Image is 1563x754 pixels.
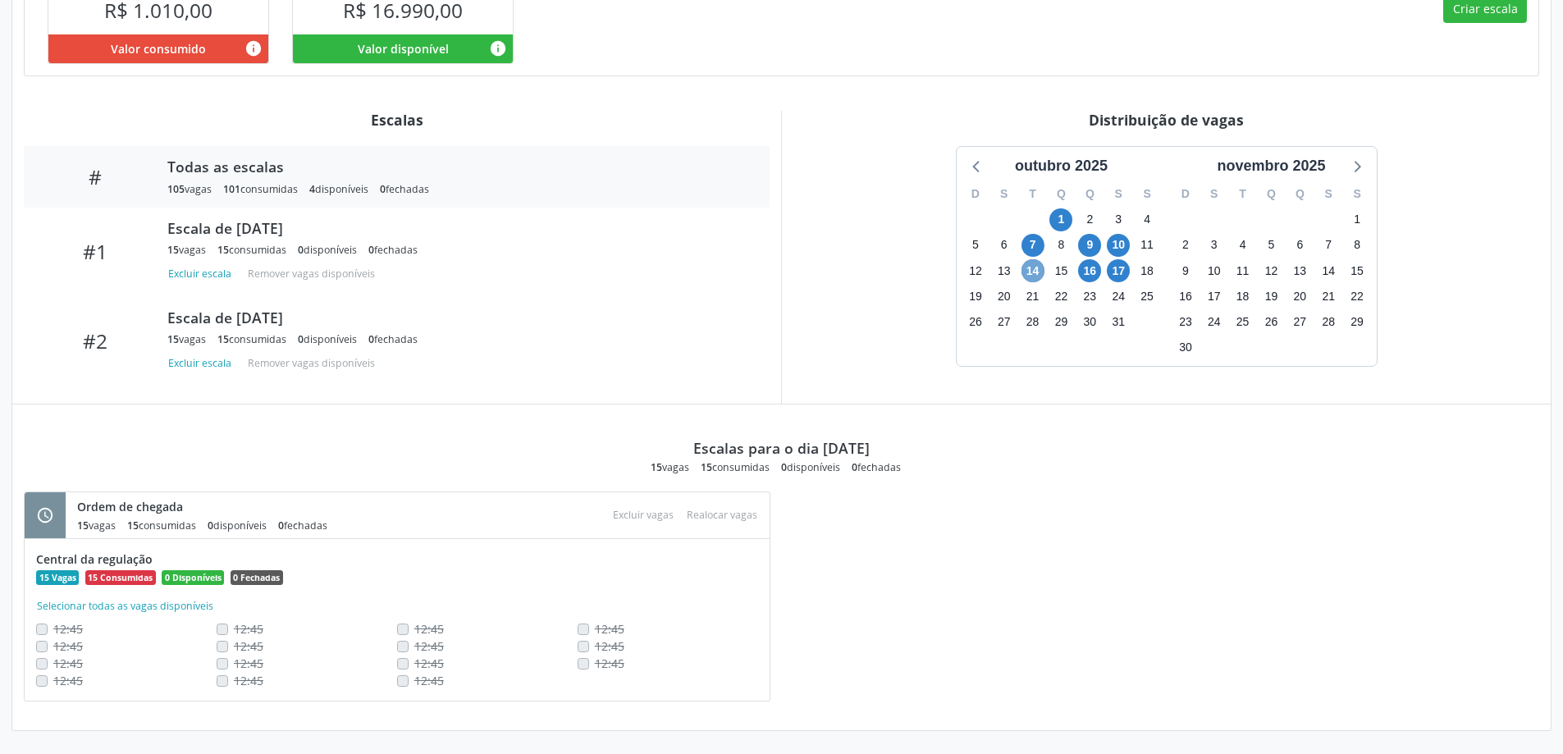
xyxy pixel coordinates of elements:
div: fechadas [368,332,418,346]
div: #1 [35,240,156,263]
span: terça-feira, 4 de novembro de 2025 [1232,234,1255,257]
div: consumidas [127,519,196,532]
div: D [962,181,990,207]
span: Não é possivel realocar uma vaga consumida [53,621,83,637]
span: 15 [651,460,662,474]
button: Excluir escala [167,263,238,285]
span: 15 [167,243,179,257]
span: segunda-feira, 24 de novembro de 2025 [1203,310,1226,333]
span: 0 [368,243,374,257]
span: segunda-feira, 10 de novembro de 2025 [1203,259,1226,282]
div: Escalas [24,111,770,129]
span: 15 Vagas [36,570,79,585]
span: sexta-feira, 10 de outubro de 2025 [1107,234,1130,257]
span: 0 [781,460,787,474]
span: quarta-feira, 19 de novembro de 2025 [1259,285,1282,308]
span: Não é possivel realocar uma vaga consumida [53,673,83,688]
div: S [989,181,1018,207]
div: vagas [77,519,116,532]
span: segunda-feira, 17 de novembro de 2025 [1203,285,1226,308]
div: fechadas [368,243,418,257]
span: sábado, 18 de outubro de 2025 [1136,259,1159,282]
span: terça-feira, 21 de outubro de 2025 [1021,285,1044,308]
span: 15 [167,332,179,346]
span: sábado, 29 de novembro de 2025 [1346,310,1369,333]
span: 15 [701,460,712,474]
span: Não é possivel realocar uma vaga consumida [234,621,263,637]
span: sábado, 8 de novembro de 2025 [1346,234,1369,257]
span: segunda-feira, 20 de outubro de 2025 [993,285,1016,308]
div: disponíveis [781,460,840,474]
span: 0 Fechadas [231,570,283,585]
span: segunda-feira, 27 de outubro de 2025 [993,310,1016,333]
span: sábado, 22 de novembro de 2025 [1346,285,1369,308]
span: sexta-feira, 28 de novembro de 2025 [1317,310,1340,333]
span: 0 [852,460,857,474]
span: domingo, 19 de outubro de 2025 [964,285,987,308]
div: Ordem de chegada [77,498,339,515]
div: consumidas [217,332,286,346]
button: Excluir escala [167,352,238,374]
span: sexta-feira, 24 de outubro de 2025 [1107,285,1130,308]
span: 0 [380,182,386,196]
span: quarta-feira, 1 de outubro de 2025 [1049,208,1072,231]
span: Não é possivel realocar uma vaga consumida [53,656,83,671]
div: Todas as escalas [167,158,747,176]
div: Q [1286,181,1314,207]
div: disponíveis [298,243,357,257]
span: 15 [77,519,89,532]
button: Selecionar todas as vagas disponíveis [36,598,214,615]
span: terça-feira, 28 de outubro de 2025 [1021,310,1044,333]
span: quinta-feira, 23 de outubro de 2025 [1078,285,1101,308]
div: novembro 2025 [1210,155,1332,177]
span: terça-feira, 14 de outubro de 2025 [1021,259,1044,282]
div: fechadas [852,460,901,474]
div: T [1018,181,1047,207]
span: 0 [278,519,284,532]
span: quinta-feira, 2 de outubro de 2025 [1078,208,1101,231]
span: 105 [167,182,185,196]
span: Não é possivel realocar uma vaga consumida [414,638,444,654]
span: sexta-feira, 7 de novembro de 2025 [1317,234,1340,257]
div: S [1104,181,1133,207]
span: sábado, 15 de novembro de 2025 [1346,259,1369,282]
span: domingo, 16 de novembro de 2025 [1174,285,1197,308]
span: 15 Consumidas [85,570,156,585]
span: sábado, 1 de novembro de 2025 [1346,208,1369,231]
span: 15 [217,243,229,257]
div: Escala de [DATE] [167,219,747,237]
div: fechadas [278,519,327,532]
i: schedule [36,506,54,524]
span: sexta-feira, 14 de novembro de 2025 [1317,259,1340,282]
span: 101 [223,182,240,196]
div: vagas [651,460,689,474]
div: Q [1047,181,1076,207]
div: # [35,165,156,189]
div: Distribuição de vagas [793,111,1539,129]
span: Não é possivel realocar uma vaga consumida [234,656,263,671]
span: Não é possivel realocar uma vaga consumida [234,673,263,688]
span: quarta-feira, 15 de outubro de 2025 [1049,259,1072,282]
span: Não é possivel realocar uma vaga consumida [414,621,444,637]
div: Escolha as vagas para excluir [606,504,680,526]
span: sexta-feira, 31 de outubro de 2025 [1107,310,1130,333]
div: Central da regulação [36,551,758,568]
span: segunda-feira, 13 de outubro de 2025 [993,259,1016,282]
div: disponíveis [309,182,368,196]
span: quinta-feira, 13 de novembro de 2025 [1288,259,1311,282]
span: 0 [368,332,374,346]
div: vagas [167,243,206,257]
span: terça-feira, 7 de outubro de 2025 [1021,234,1044,257]
span: Não é possivel realocar uma vaga consumida [595,621,624,637]
span: 0 Disponíveis [162,570,224,585]
span: quinta-feira, 20 de novembro de 2025 [1288,285,1311,308]
span: 15 [217,332,229,346]
div: S [1343,181,1372,207]
span: domingo, 12 de outubro de 2025 [964,259,987,282]
div: S [1133,181,1162,207]
span: sexta-feira, 21 de novembro de 2025 [1317,285,1340,308]
div: consumidas [217,243,286,257]
span: terça-feira, 11 de novembro de 2025 [1232,259,1255,282]
div: vagas [167,182,212,196]
span: Não é possivel realocar uma vaga consumida [53,638,83,654]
